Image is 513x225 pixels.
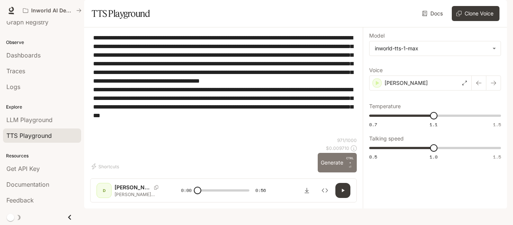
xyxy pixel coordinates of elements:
div: inworld-tts-1-max [375,45,489,52]
a: Docs [421,6,446,21]
div: D [98,184,110,196]
span: 0:56 [255,187,266,194]
span: 1.0 [430,154,438,160]
p: Voice [369,68,383,73]
button: GenerateCTRL +⏎ [318,153,357,172]
p: [PERSON_NAME] [385,79,428,87]
span: 0:00 [181,187,192,194]
p: CTRL + [346,156,354,165]
h1: TTS Playground [92,6,150,21]
p: Temperature [369,104,401,109]
p: ⏎ [346,156,354,169]
p: Inworld AI Demos [31,8,73,14]
p: Model [369,33,385,38]
p: [PERSON_NAME] [PERSON_NAME] [PERSON_NAME] was born at 2:47 AM on a cold March morning on [DATE] i... [115,191,163,198]
button: Inspect [317,183,332,198]
span: 0.5 [369,154,377,160]
button: Download audio [299,183,314,198]
div: inworld-tts-1-max [370,41,501,56]
button: Clone Voice [452,6,499,21]
button: Shortcuts [90,160,122,172]
span: 1.5 [493,154,501,160]
span: 1.5 [493,121,501,128]
span: 1.1 [430,121,438,128]
p: Talking speed [369,136,404,141]
button: Copy Voice ID [151,185,161,190]
button: All workspaces [20,3,85,18]
span: 0.7 [369,121,377,128]
p: [PERSON_NAME] [115,184,151,191]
